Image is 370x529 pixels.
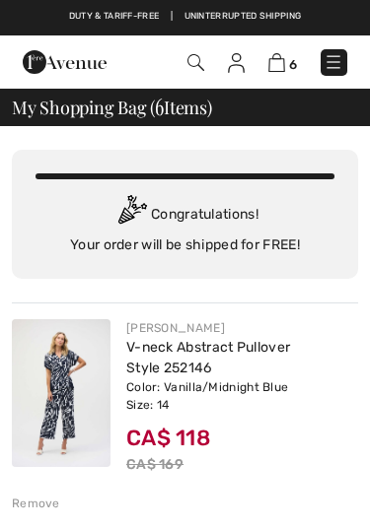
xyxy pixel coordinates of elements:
[36,195,334,255] div: Congratulations! Your order will be shipped for FREE!
[126,425,210,451] span: CA$ 118
[324,52,343,72] img: Menu
[23,53,107,70] a: 1ère Avenue
[228,53,245,73] img: My Info
[12,319,111,467] img: V-neck Abstract Pullover Style 252146
[12,99,212,116] span: My Shopping Bag ( Items)
[268,52,297,73] a: 6
[126,339,290,376] a: V-neck Abstract Pullover Style 252146
[126,378,358,414] div: Color: Vanilla/Midnight Blue Size: 14
[155,95,164,117] span: 6
[289,57,297,72] span: 6
[126,456,184,473] s: CA$ 169
[111,195,151,234] img: Congratulation2.svg
[12,495,60,512] div: Remove
[268,53,285,72] img: Shopping Bag
[23,50,107,74] img: 1ère Avenue
[126,319,358,337] div: [PERSON_NAME]
[187,54,204,71] img: Search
